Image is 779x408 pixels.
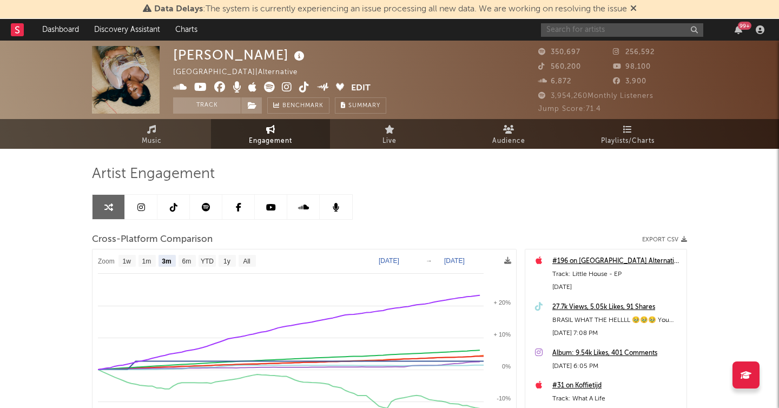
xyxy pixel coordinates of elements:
div: [GEOGRAPHIC_DATA] | Alternative [173,66,310,79]
div: [PERSON_NAME] [173,46,307,64]
a: Album: 9.54k Likes, 401 Comments [552,347,681,360]
text: 1w [123,258,131,265]
text: 6m [182,258,192,265]
span: Engagement [249,135,292,148]
span: Live [382,135,397,148]
span: Audience [492,135,525,148]
a: 27.7k Views, 5.05k Likes, 91 Shares [552,301,681,314]
span: 560,200 [538,63,581,70]
button: Edit [351,82,371,95]
a: Music [92,119,211,149]
div: BRASIL WHAT THE HELLLL 🥹🥹🥹 You guyssssss know how to make a girl feel special 💖 #rachelchinouriri... [552,314,681,327]
div: [DATE] 6:05 PM [552,360,681,373]
a: #196 on [GEOGRAPHIC_DATA] Alternative Top Albums [552,255,681,268]
div: 99 + [738,22,751,30]
input: Search for artists [541,23,703,37]
span: Artist Engagement [92,168,215,181]
div: [DATE] [552,281,681,294]
text: YTD [201,258,214,265]
text: -10% [497,395,511,402]
a: Engagement [211,119,330,149]
div: [DATE] 7:08 PM [552,327,681,340]
div: Track: What A Life [552,392,681,405]
span: Cross-Platform Comparison [92,233,213,246]
text: + 10% [494,331,511,338]
a: Live [330,119,449,149]
text: 1y [223,258,230,265]
span: Jump Score: 71.4 [538,106,601,113]
text: All [243,258,250,265]
text: [DATE] [379,257,399,265]
span: 98,100 [613,63,651,70]
span: 256,592 [613,49,655,56]
span: 350,697 [538,49,580,56]
text: 3m [162,258,171,265]
text: 1m [142,258,151,265]
a: Playlists/Charts [568,119,687,149]
a: Benchmark [267,97,329,114]
text: [DATE] [444,257,465,265]
button: Track [173,97,241,114]
span: Benchmark [282,100,324,113]
div: Track: Little House - EP [552,268,681,281]
span: Dismiss [630,5,637,14]
button: Export CSV [642,236,687,243]
text: + 20% [494,299,511,306]
a: #31 on Koffietijd [552,379,681,392]
button: Summary [335,97,386,114]
span: 3,954,260 Monthly Listeners [538,93,653,100]
text: 0% [502,363,511,370]
span: Music [142,135,162,148]
span: 6,872 [538,78,571,85]
a: Discovery Assistant [87,19,168,41]
span: Playlists/Charts [601,135,655,148]
button: 99+ [735,25,742,34]
span: : The system is currently experiencing an issue processing all new data. We are working on resolv... [154,5,627,14]
span: Summary [348,103,380,109]
a: Dashboard [35,19,87,41]
a: Audience [449,119,568,149]
text: Zoom [98,258,115,265]
span: 3,900 [613,78,646,85]
text: → [426,257,432,265]
span: Data Delays [154,5,203,14]
a: Charts [168,19,205,41]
